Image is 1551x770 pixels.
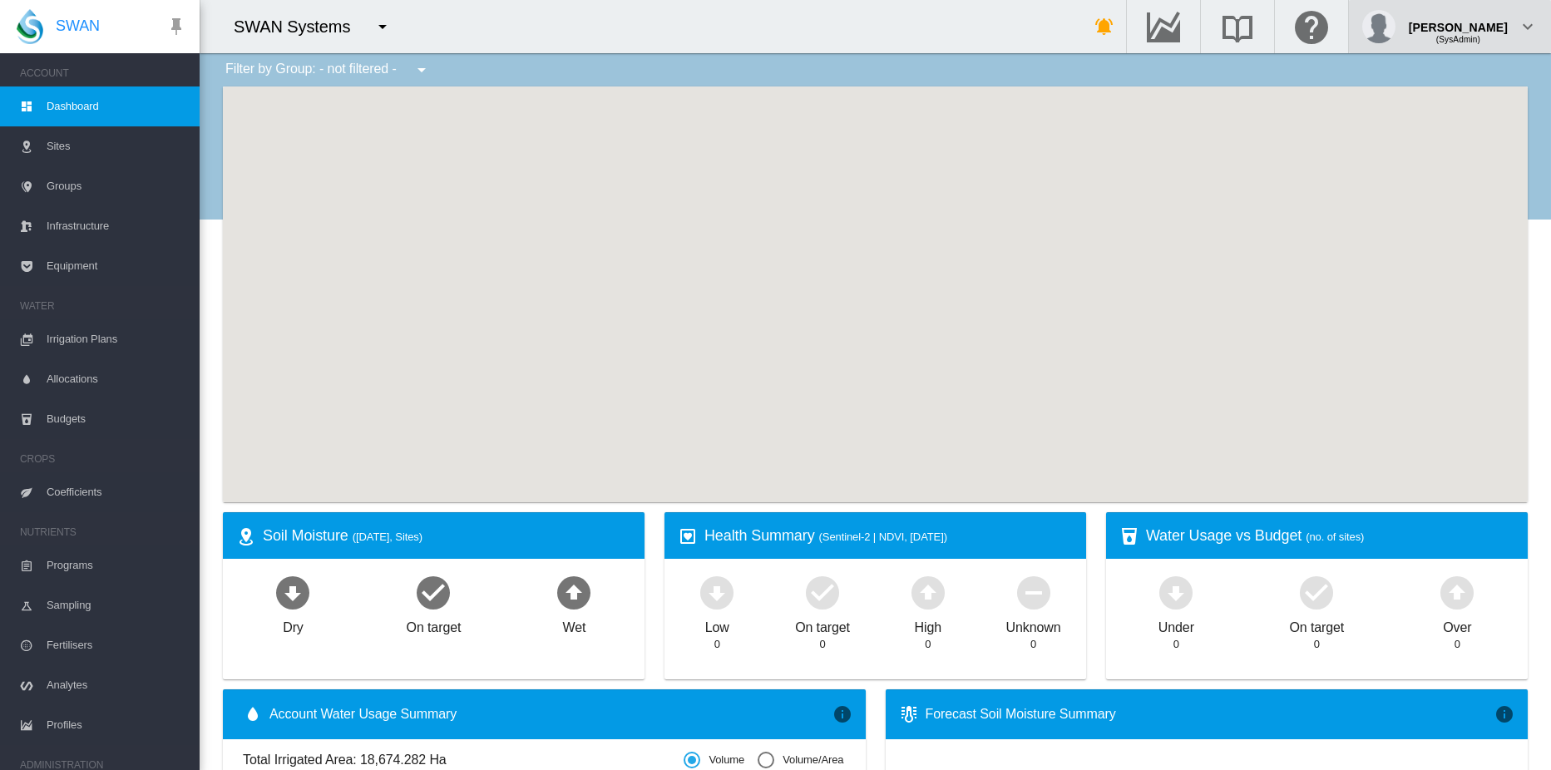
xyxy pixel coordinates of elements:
[405,53,438,86] button: icon-menu-down
[1218,17,1257,37] md-icon: Search the knowledge base
[758,753,843,768] md-radio-button: Volume/Area
[832,704,852,724] md-icon: icon-information
[819,637,825,652] div: 0
[908,572,948,612] md-icon: icon-arrow-up-bold-circle
[47,585,186,625] span: Sampling
[56,16,100,37] span: SWAN
[1173,637,1179,652] div: 0
[926,705,1495,723] div: Forecast Soil Moisture Summary
[899,704,919,724] md-icon: icon-thermometer-lines
[47,319,186,359] span: Irrigation Plans
[213,53,443,86] div: Filter by Group: - not filtered -
[819,531,947,543] span: (Sentinel-2 | NDVI, [DATE])
[1306,531,1364,543] span: (no. of sites)
[1119,526,1139,546] md-icon: icon-cup-water
[1362,10,1395,43] img: profile.jpg
[47,246,186,286] span: Equipment
[47,166,186,206] span: Groups
[554,572,594,612] md-icon: icon-arrow-up-bold-circle
[373,17,393,37] md-icon: icon-menu-down
[47,86,186,126] span: Dashboard
[166,17,186,37] md-icon: icon-pin
[1006,612,1061,637] div: Unknown
[1289,612,1344,637] div: On target
[1409,12,1508,29] div: [PERSON_NAME]
[20,60,186,86] span: ACCOUNT
[1494,704,1514,724] md-icon: icon-information
[47,206,186,246] span: Infrastructure
[1094,17,1114,37] md-icon: icon-bell-ring
[20,446,186,472] span: CROPS
[47,399,186,439] span: Budgets
[714,637,720,652] div: 0
[353,531,422,543] span: ([DATE], Sites)
[234,15,365,38] div: SWAN Systems
[1292,17,1331,37] md-icon: Click here for help
[407,612,462,637] div: On target
[236,526,256,546] md-icon: icon-map-marker-radius
[705,612,729,637] div: Low
[1014,572,1054,612] md-icon: icon-minus-circle
[1156,572,1196,612] md-icon: icon-arrow-down-bold-circle
[47,705,186,745] span: Profiles
[684,753,744,768] md-radio-button: Volume
[1143,17,1183,37] md-icon: Go to the Data Hub
[925,637,931,652] div: 0
[263,526,631,546] div: Soil Moisture
[562,612,585,637] div: Wet
[20,519,186,545] span: NUTRIENTS
[243,751,684,769] span: Total Irrigated Area: 18,674.282 Ha
[1314,637,1320,652] div: 0
[697,572,737,612] md-icon: icon-arrow-down-bold-circle
[1437,572,1477,612] md-icon: icon-arrow-up-bold-circle
[47,472,186,512] span: Coefficients
[47,665,186,705] span: Analytes
[413,572,453,612] md-icon: icon-checkbox-marked-circle
[1518,17,1538,37] md-icon: icon-chevron-down
[1146,526,1514,546] div: Water Usage vs Budget
[47,126,186,166] span: Sites
[1297,572,1336,612] md-icon: icon-checkbox-marked-circle
[273,572,313,612] md-icon: icon-arrow-down-bold-circle
[20,293,186,319] span: WATER
[283,612,304,637] div: Dry
[1030,637,1036,652] div: 0
[269,705,832,723] span: Account Water Usage Summary
[1158,612,1194,637] div: Under
[704,526,1073,546] div: Health Summary
[1455,637,1460,652] div: 0
[17,9,43,44] img: SWAN-Landscape-Logo-Colour-drop.png
[803,572,842,612] md-icon: icon-checkbox-marked-circle
[47,359,186,399] span: Allocations
[412,60,432,80] md-icon: icon-menu-down
[47,625,186,665] span: Fertilisers
[1443,612,1471,637] div: Over
[795,612,850,637] div: On target
[1088,10,1121,43] button: icon-bell-ring
[915,612,942,637] div: High
[47,545,186,585] span: Programs
[366,10,399,43] button: icon-menu-down
[678,526,698,546] md-icon: icon-heart-box-outline
[243,704,263,724] md-icon: icon-water
[1436,35,1480,44] span: (SysAdmin)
